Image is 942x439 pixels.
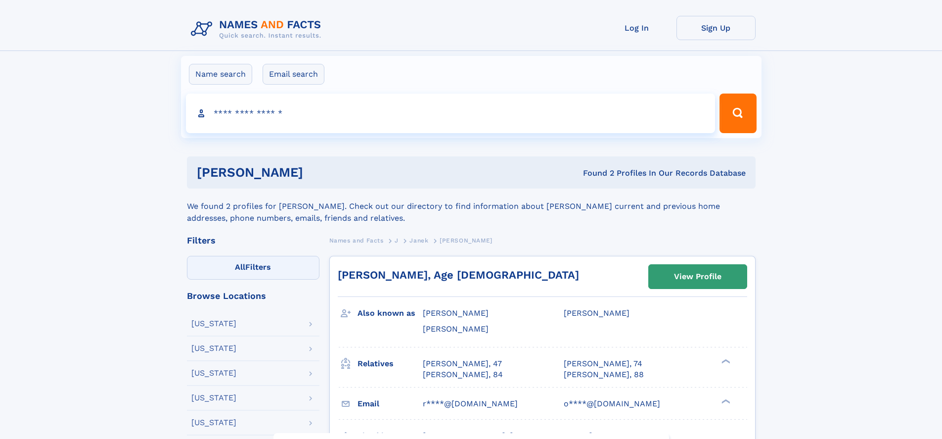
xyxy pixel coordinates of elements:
[358,395,423,412] h3: Email
[564,358,642,369] a: [PERSON_NAME], 74
[719,94,756,133] button: Search Button
[676,16,756,40] a: Sign Up
[191,419,236,427] div: [US_STATE]
[191,369,236,377] div: [US_STATE]
[674,265,721,288] div: View Profile
[443,168,746,179] div: Found 2 Profiles In Our Records Database
[187,16,329,43] img: Logo Names and Facts
[197,166,443,179] h1: [PERSON_NAME]
[564,308,629,318] span: [PERSON_NAME]
[338,269,579,281] a: [PERSON_NAME], Age [DEMOGRAPHIC_DATA]
[187,292,319,300] div: Browse Locations
[358,355,423,372] h3: Relatives
[186,94,716,133] input: search input
[189,64,252,85] label: Name search
[235,262,245,272] span: All
[564,369,644,380] a: [PERSON_NAME], 88
[187,189,756,224] div: We found 2 profiles for [PERSON_NAME]. Check out our directory to find information about [PERSON_...
[719,398,731,404] div: ❯
[440,237,493,244] span: [PERSON_NAME]
[191,394,236,402] div: [US_STATE]
[395,237,399,244] span: J
[395,234,399,246] a: J
[329,234,384,246] a: Names and Facts
[423,324,489,334] span: [PERSON_NAME]
[597,16,676,40] a: Log In
[263,64,324,85] label: Email search
[187,256,319,280] label: Filters
[423,369,503,380] a: [PERSON_NAME], 84
[187,236,319,245] div: Filters
[358,305,423,322] h3: Also known as
[719,358,731,364] div: ❯
[423,358,502,369] a: [PERSON_NAME], 47
[409,237,428,244] span: Janek
[649,265,747,289] a: View Profile
[191,344,236,352] div: [US_STATE]
[409,234,428,246] a: Janek
[191,320,236,328] div: [US_STATE]
[423,308,489,318] span: [PERSON_NAME]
